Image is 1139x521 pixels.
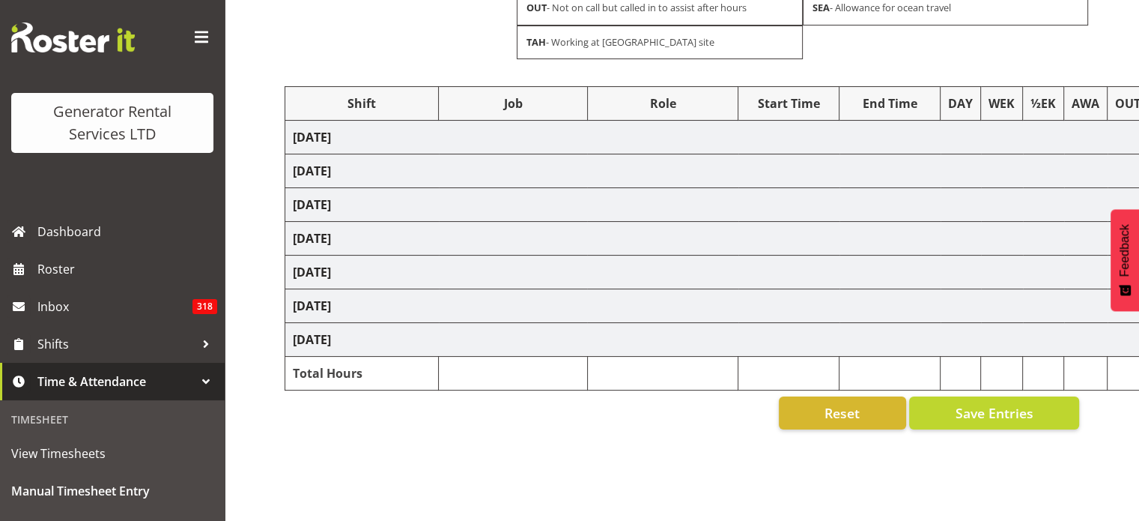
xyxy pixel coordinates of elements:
[517,25,803,59] div: - Working at [GEOGRAPHIC_DATA] site
[955,403,1033,423] span: Save Entries
[526,35,546,49] strong: TAH
[4,472,221,510] a: Manual Timesheet Entry
[779,397,906,430] button: Reset
[1111,209,1139,311] button: Feedback - Show survey
[11,22,135,52] img: Rosterit website logo
[595,94,730,112] div: Role
[11,442,213,465] span: View Timesheets
[293,94,431,112] div: Shift
[526,1,547,14] strong: OUT
[4,404,221,435] div: Timesheet
[4,435,221,472] a: View Timesheets
[285,356,439,390] td: Total Hours
[37,220,217,243] span: Dashboard
[37,370,195,393] span: Time & Attendance
[26,100,198,145] div: Generator Rental Services LTD
[1072,94,1099,112] div: AWA
[909,397,1079,430] button: Save Entries
[847,94,932,112] div: End Time
[813,1,830,14] strong: SEA
[948,94,973,112] div: DAY
[746,94,831,112] div: Start Time
[37,333,195,355] span: Shifts
[824,403,860,423] span: Reset
[988,94,1015,112] div: WEK
[37,295,192,318] span: Inbox
[446,94,579,112] div: Job
[37,258,217,280] span: Roster
[1030,94,1056,112] div: ½EK
[11,480,213,502] span: Manual Timesheet Entry
[1118,224,1132,277] span: Feedback
[192,299,217,314] span: 318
